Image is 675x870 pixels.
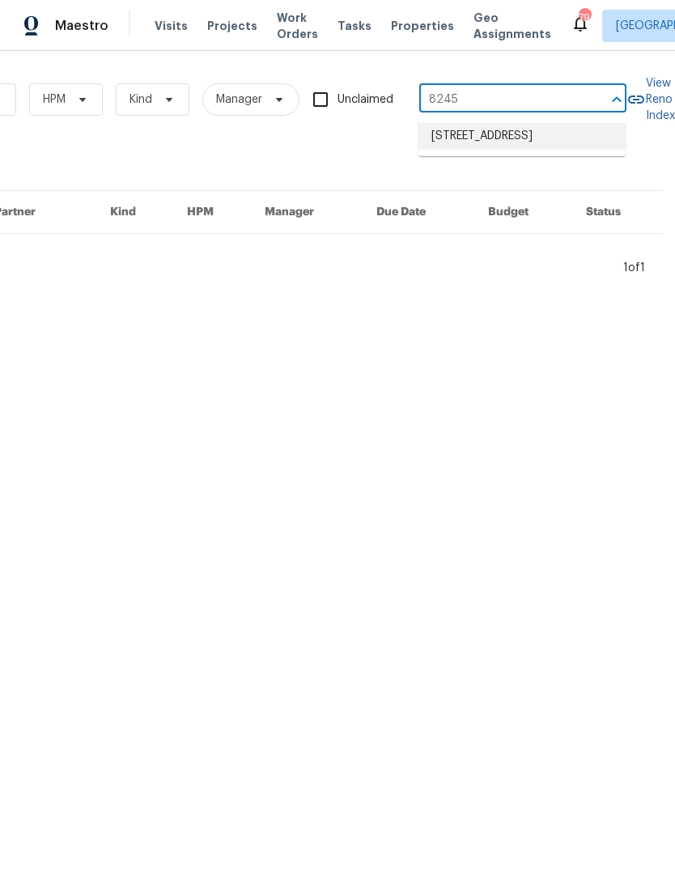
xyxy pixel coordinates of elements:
span: Maestro [55,18,108,34]
th: Status [573,191,663,234]
span: Properties [391,18,454,34]
div: 79 [579,10,590,26]
span: Work Orders [277,10,318,42]
span: HPM [43,91,66,108]
span: Visits [155,18,188,34]
li: [STREET_ADDRESS] [418,123,626,150]
span: Projects [207,18,257,34]
span: Manager [216,91,262,108]
div: 1 of 1 [623,260,645,276]
th: HPM [174,191,252,234]
span: Geo Assignments [473,10,551,42]
th: Kind [97,191,174,234]
th: Manager [252,191,363,234]
span: Tasks [337,20,371,32]
span: Kind [129,91,152,108]
a: View Reno Index [626,75,675,124]
th: Budget [475,191,573,234]
input: Enter in an address [419,87,581,112]
button: Close [605,88,628,111]
th: Due Date [363,191,475,234]
span: Unclaimed [337,91,393,108]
